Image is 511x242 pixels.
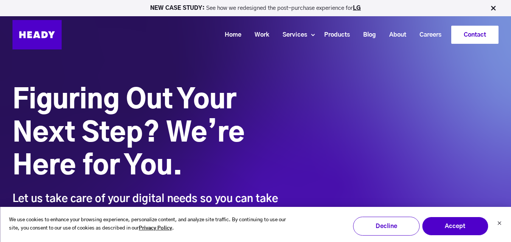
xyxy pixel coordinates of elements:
button: Accept [422,217,488,236]
button: Dismiss cookie banner [497,220,502,228]
a: About [380,28,410,42]
a: Blog [354,28,380,42]
p: We use cookies to enhance your browsing experience, personalize content, and analyze site traffic... [9,216,298,233]
div: Navigation Menu [69,26,499,44]
a: LG [353,5,361,11]
h1: Figuring Out Your Next Step? We’re Here for You. [12,84,281,183]
button: Decline [353,217,419,236]
img: Close Bar [489,5,497,12]
div: Let us take care of your digital needs so you can take care of business. [12,192,281,220]
a: Contact [452,26,498,43]
a: Products [315,28,354,42]
a: Services [273,28,311,42]
a: Work [245,28,273,42]
a: Privacy Policy [139,224,172,233]
img: Heady_Logo_Web-01 (1) [12,20,62,49]
p: See how we redesigned the post-purchase experience for [3,5,508,11]
strong: NEW CASE STUDY: [150,5,206,11]
a: Home [215,28,245,42]
a: Careers [410,28,445,42]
